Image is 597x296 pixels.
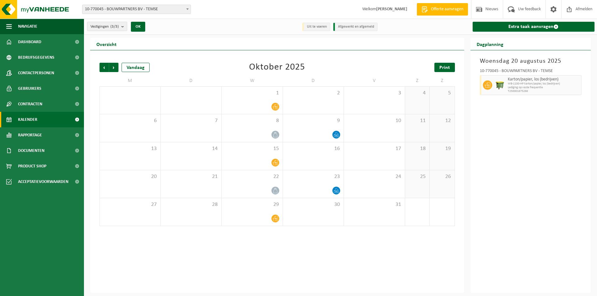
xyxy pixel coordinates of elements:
span: 1 [225,90,280,97]
span: Vestigingen [90,22,119,31]
td: D [283,75,344,86]
h2: Overzicht [90,38,123,50]
span: Bedrijfsgegevens [18,50,54,65]
span: 13 [103,145,157,152]
td: Z [430,75,455,86]
span: 8 [225,117,280,124]
span: Acceptatievoorwaarden [18,174,68,189]
button: Vestigingen(3/3) [87,22,127,31]
span: 24 [347,173,402,180]
span: 18 [408,145,427,152]
span: 5 [433,90,451,97]
td: M [99,75,161,86]
span: 22 [225,173,280,180]
span: Karton/papier, los (bedrijven) [508,77,580,82]
span: 9 [286,117,341,124]
td: D [161,75,222,86]
span: Kalender [18,112,37,127]
span: Volgende [109,63,118,72]
span: 28 [164,201,219,208]
span: 31 [347,201,402,208]
button: OK [131,22,145,32]
span: Rapportage [18,127,42,143]
span: 3 [347,90,402,97]
span: 26 [433,173,451,180]
img: WB-1100-HPE-GN-50 [495,80,505,90]
span: 14 [164,145,219,152]
span: 15 [225,145,280,152]
span: 10-770045 - BOUWPARTNERS BV - TEMSE [82,5,191,14]
span: 19 [433,145,451,152]
td: Z [405,75,430,86]
span: 4 [408,90,427,97]
span: 17 [347,145,402,152]
span: 16 [286,145,341,152]
h2: Dagplanning [470,38,510,50]
span: WB-1100-HP karton/papier, los (bedrijven) [508,82,580,86]
span: 2 [286,90,341,97]
span: 23 [286,173,341,180]
h3: Woensdag 20 augustus 2025 [480,57,582,66]
span: 20 [103,173,157,180]
li: Afgewerkt en afgemeld [333,23,377,31]
td: V [344,75,405,86]
div: 10-770045 - BOUWPARTNERS BV - TEMSE [480,69,582,75]
span: Lediging op vaste frequentie [508,86,580,89]
span: Gebruikers [18,81,41,96]
a: Extra taak aanvragen [473,22,595,32]
span: 21 [164,173,219,180]
li: Uit te voeren [302,23,330,31]
span: Print [439,65,450,70]
span: Documenten [18,143,44,158]
span: 10 [347,117,402,124]
div: Oktober 2025 [249,63,305,72]
span: Offerte aanvragen [429,6,465,12]
count: (3/3) [110,25,119,29]
td: W [222,75,283,86]
span: 12 [433,117,451,124]
span: 11 [408,117,427,124]
span: 25 [408,173,427,180]
span: 7 [164,117,219,124]
span: Navigatie [18,19,37,34]
span: 6 [103,117,157,124]
span: Vorige [99,63,109,72]
span: T250001675266 [508,89,580,93]
span: Product Shop [18,158,46,174]
span: 30 [286,201,341,208]
span: Contracten [18,96,42,112]
strong: [PERSON_NAME] [376,7,407,11]
span: Contactpersonen [18,65,54,81]
div: Vandaag [122,63,150,72]
span: Dashboard [18,34,41,50]
a: Offerte aanvragen [417,3,468,16]
span: 29 [225,201,280,208]
span: 27 [103,201,157,208]
a: Print [434,63,455,72]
